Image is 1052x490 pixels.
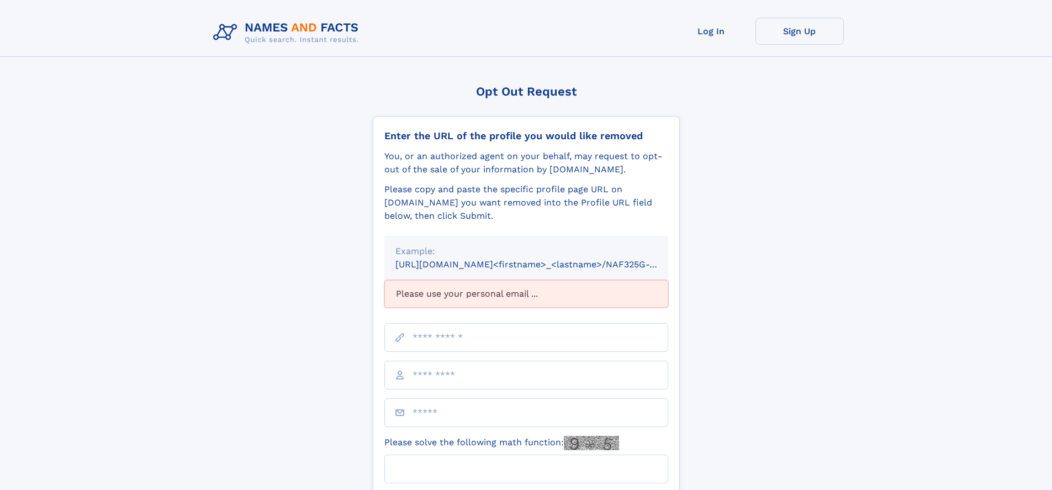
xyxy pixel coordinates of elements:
label: Please solve the following math function: [384,436,619,450]
div: Please copy and paste the specific profile page URL on [DOMAIN_NAME] you want removed into the Pr... [384,183,668,223]
a: Sign Up [755,18,844,45]
img: Logo Names and Facts [209,18,368,48]
a: Log In [667,18,755,45]
div: Opt Out Request [373,85,680,98]
small: [URL][DOMAIN_NAME]<firstname>_<lastname>/NAF325G-xxxxxxxx [395,259,689,270]
div: Please use your personal email ... [384,280,668,308]
div: Enter the URL of the profile you would like removed [384,130,668,142]
div: Example: [395,245,657,258]
div: You, or an authorized agent on your behalf, may request to opt-out of the sale of your informatio... [384,150,668,176]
